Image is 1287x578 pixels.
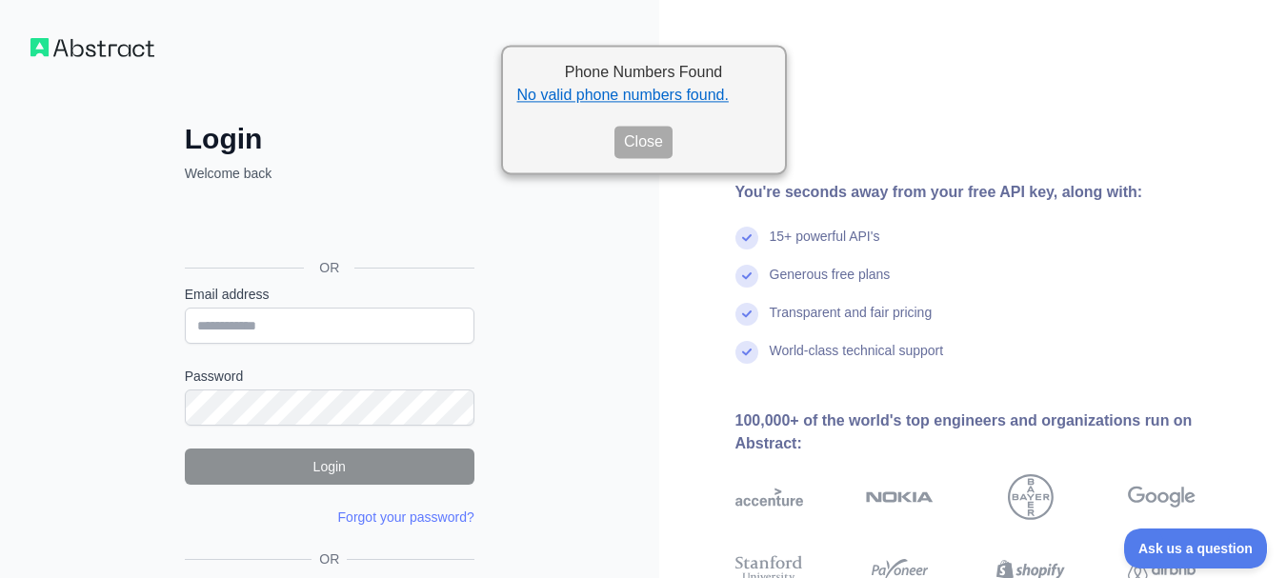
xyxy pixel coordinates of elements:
img: check mark [735,265,758,288]
a: Forgot your password? [338,509,474,525]
span: OR [304,258,354,277]
div: 100,000+ of the world's top engineers and organizations run on Abstract: [735,409,1257,455]
img: Workflow [30,38,154,57]
h2: Phone Numbers Found [517,61,771,84]
li: No valid phone numbers found. [517,84,771,107]
div: 15+ powerful API's [770,227,880,265]
img: check mark [735,227,758,249]
img: check mark [735,303,758,326]
label: Password [185,367,474,386]
img: bayer [1008,474,1054,520]
iframe: Toggle Customer Support [1124,528,1268,568]
span: OR [312,549,347,568]
img: google [1128,474,1196,520]
div: Generous free plans [770,265,891,303]
p: Welcome back [185,164,474,183]
button: Login [185,448,474,485]
h2: Login [185,122,474,156]
img: nokia [866,474,934,520]
div: Transparent and fair pricing [770,303,933,341]
div: World-class technical support [770,341,944,379]
div: You're seconds away from your free API key, along with: [735,181,1257,204]
label: Email address [185,285,474,304]
img: check mark [735,341,758,364]
iframe: Sign in with Google Button [175,204,480,246]
img: accenture [735,474,803,520]
button: Close [614,126,673,158]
